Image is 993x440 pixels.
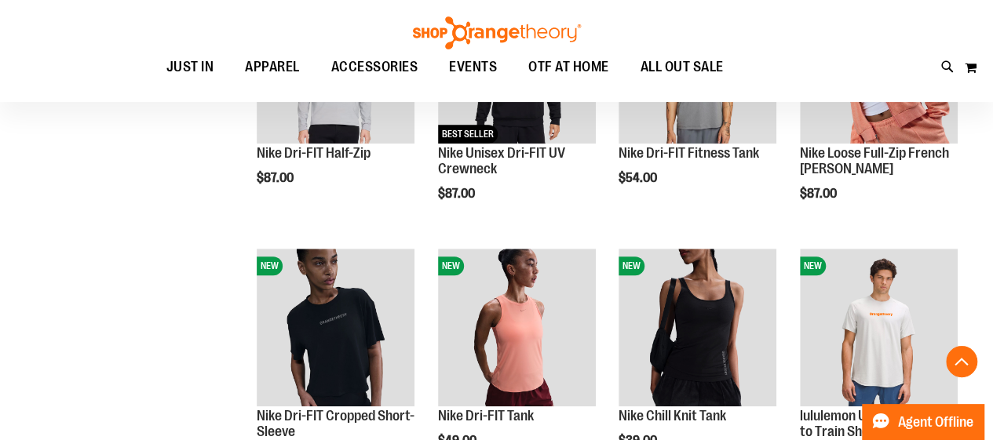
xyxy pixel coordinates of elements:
[438,187,477,201] span: $87.00
[800,249,958,409] a: lululemon Unisex License to Train Short SleeveNEW
[438,249,596,409] a: Nike Dri-FIT TankNEW
[166,49,214,85] span: JUST IN
[619,171,659,185] span: $54.00
[257,408,414,439] a: Nike Dri-FIT Cropped Short-Sleeve
[898,415,973,430] span: Agent Offline
[619,249,776,406] img: Nike Chill Knit Tank
[257,249,414,406] img: Nike Dri-FIT Cropped Short-Sleeve
[438,125,498,144] span: BEST SELLER
[619,249,776,409] a: Nike Chill Knit TankNEW
[800,408,944,439] a: lululemon Unisex License to Train Short Sleeve
[257,145,371,161] a: Nike Dri-FIT Half-Zip
[438,408,534,424] a: Nike Dri-FIT Tank
[800,256,826,275] span: NEW
[862,404,984,440] button: Agent Offline
[619,408,726,424] a: Nike Chill Knit Tank
[438,256,464,275] span: NEW
[257,171,296,185] span: $87.00
[331,49,418,85] span: ACCESSORIES
[449,49,497,85] span: EVENTS
[800,249,958,406] img: lululemon Unisex License to Train Short Sleeve
[438,145,565,176] a: Nike Unisex Dri-FIT UV Crewneck
[619,256,644,275] span: NEW
[800,187,839,201] span: $87.00
[245,49,300,85] span: APPAREL
[438,249,596,406] img: Nike Dri-FIT Tank
[257,256,283,275] span: NEW
[411,16,583,49] img: Shop Orangetheory
[619,145,759,161] a: Nike Dri-FIT Fitness Tank
[800,145,949,176] a: Nike Loose Full-Zip French [PERSON_NAME]
[641,49,724,85] span: ALL OUT SALE
[257,249,414,409] a: Nike Dri-FIT Cropped Short-SleeveNEW
[946,346,977,377] button: Back To Top
[528,49,609,85] span: OTF AT HOME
